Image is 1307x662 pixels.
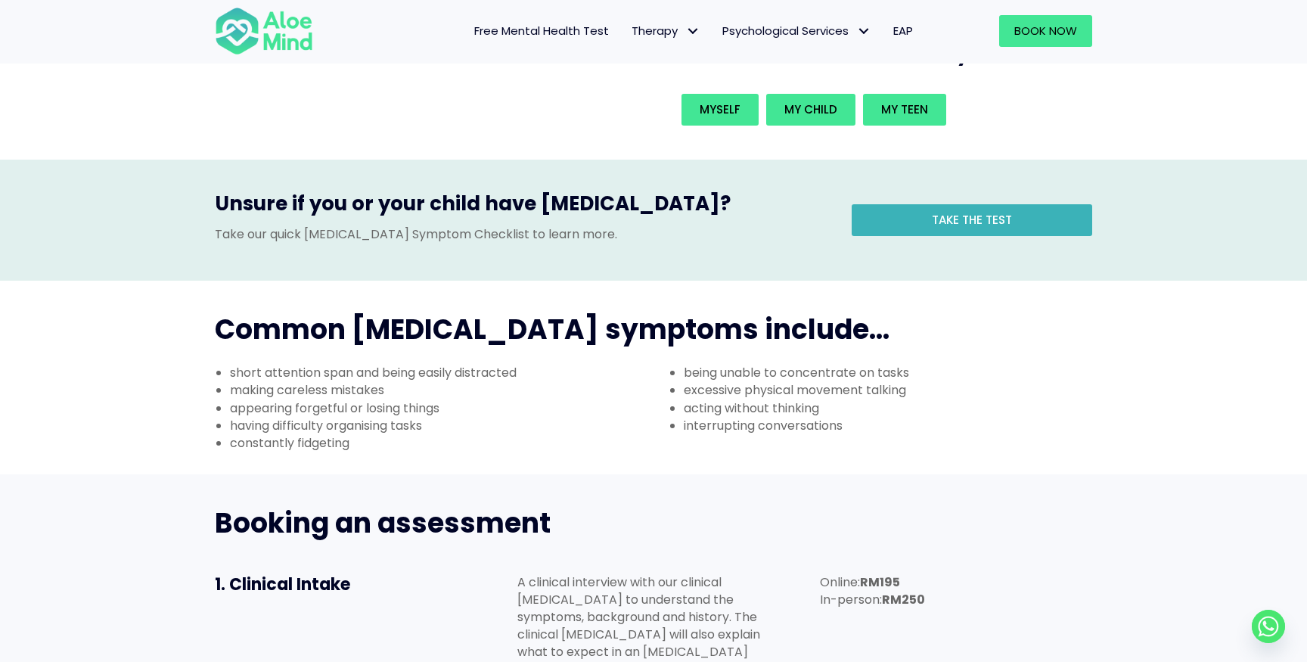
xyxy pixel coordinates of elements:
[632,23,700,39] span: Therapy
[474,23,609,39] span: Free Mental Health Test
[215,504,551,542] span: Booking an assessment
[620,15,711,47] a: TherapyTherapy: submenu
[1252,610,1285,643] a: Whatsapp
[863,94,946,126] a: My teen
[333,15,924,47] nav: Menu
[784,101,837,117] span: My child
[215,190,829,225] h3: Unsure if you or your child have [MEDICAL_DATA]?
[999,15,1092,47] a: Book Now
[230,434,653,452] li: constantly fidgeting
[893,23,913,39] span: EAP
[230,364,653,381] li: short attention span and being easily distracted
[1014,23,1077,39] span: Book Now
[215,225,829,243] p: Take our quick [MEDICAL_DATA] Symptom Checklist to learn more.
[684,381,1107,399] li: excessive physical movement talking
[766,94,855,126] a: My child
[860,573,900,591] strong: RM195
[684,364,1107,381] li: being unable to concentrate on tasks
[230,417,653,434] li: having difficulty organising tasks
[681,20,703,42] span: Therapy: submenu
[230,399,653,417] li: appearing forgetful or losing things
[820,573,1092,608] p: Online: In-person:
[215,6,313,56] img: Aloe mind Logo
[215,310,889,349] span: Common [MEDICAL_DATA] symptoms include...
[852,204,1092,236] a: Take the test
[852,20,874,42] span: Psychological Services: submenu
[932,212,1012,228] span: Take the test
[711,15,882,47] a: Psychological ServicesPsychological Services: submenu
[882,15,924,47] a: EAP
[684,417,1107,434] li: interrupting conversations
[722,23,871,39] span: Psychological Services
[215,573,350,596] span: 1. Clinical Intake
[678,90,1083,129] div: Book an intake for my...
[882,591,925,608] strong: RM250
[681,94,759,126] a: Myself
[881,101,928,117] span: My teen
[700,101,740,117] span: Myself
[463,15,620,47] a: Free Mental Health Test
[230,381,653,399] li: making careless mistakes
[684,399,1107,417] li: acting without thinking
